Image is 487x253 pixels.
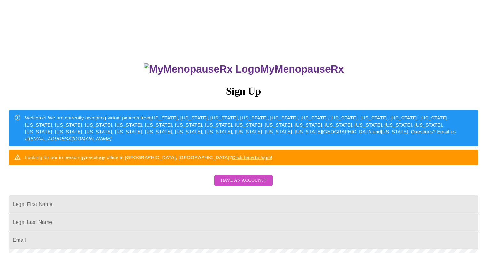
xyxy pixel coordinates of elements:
div: Looking for our in person gynecology office in [GEOGRAPHIC_DATA], [GEOGRAPHIC_DATA]? [25,151,272,163]
em: [EMAIL_ADDRESS][DOMAIN_NAME] [29,136,112,141]
div: Welcome! We are currently accepting virtual patients from [US_STATE], [US_STATE], [US_STATE], [US... [25,112,473,144]
h3: MyMenopauseRx [10,63,478,75]
span: Have an account? [221,177,266,185]
button: Have an account? [214,175,273,186]
img: MyMenopauseRx Logo [144,63,260,75]
a: Have an account? [213,182,274,188]
h3: Sign Up [9,85,478,97]
a: Click here to login! [232,155,272,160]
